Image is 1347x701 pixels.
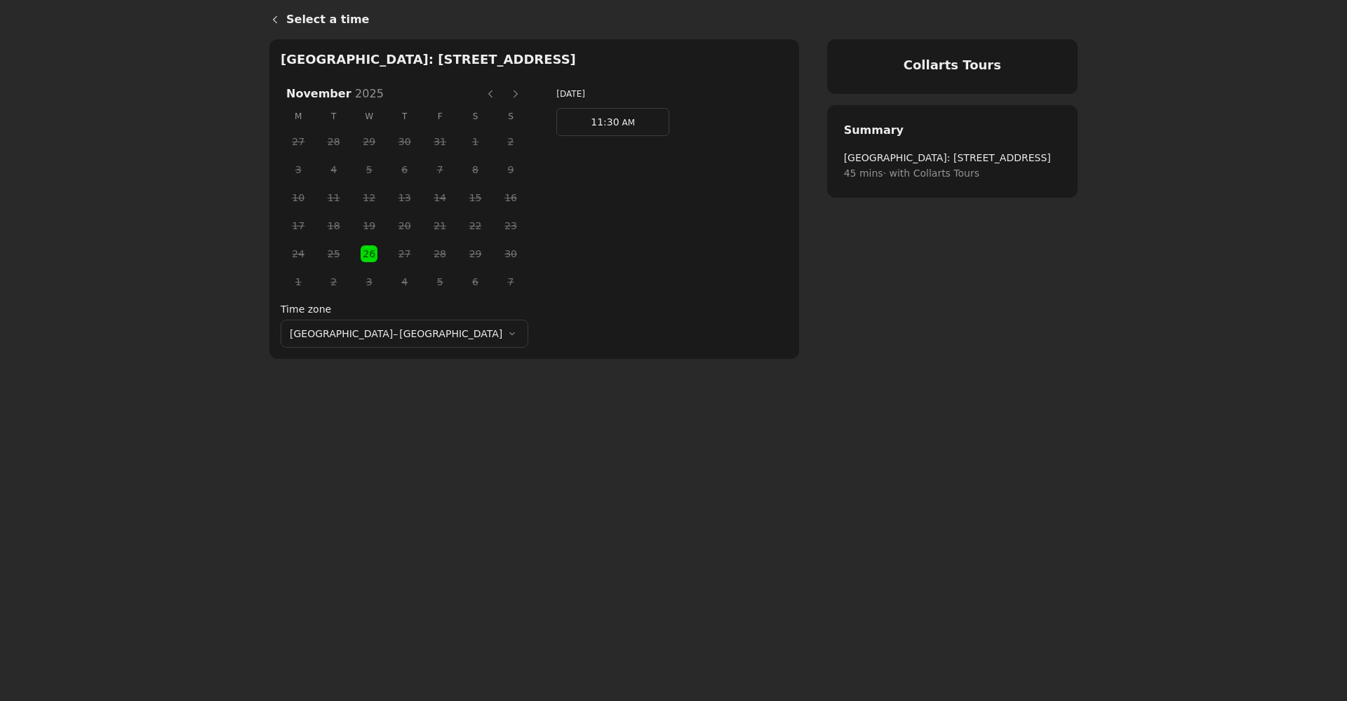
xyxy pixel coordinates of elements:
button: Tuesday, 28 October 2025 [326,133,342,150]
button: Wednesday, 3 December 2025 [361,273,377,290]
span: 31 [429,131,450,152]
span: 9 [500,159,521,180]
span: 12 [358,187,380,208]
button: Sunday, 16 November 2025 [502,189,519,206]
button: Wednesday, 29 October 2025 [361,133,377,150]
button: Friday, 21 November 2025 [431,217,448,234]
button: Wednesday, 19 November 2025 [361,217,377,234]
span: 11 [323,187,344,208]
button: Sunday, 7 December 2025 [502,273,519,290]
h3: November [281,86,478,102]
button: Wednesday, 12 November 2025 [361,189,377,206]
button: Tuesday, 25 November 2025 [326,245,342,262]
span: M [281,105,316,128]
span: 2 [323,271,344,292]
span: 28 [323,131,344,152]
span: 23 [500,215,521,236]
button: Thursday, 30 October 2025 [396,133,413,150]
span: 16 [500,187,521,208]
button: Monday, 3 November 2025 [290,161,307,178]
span: 7 [429,159,450,180]
button: Monday, 1 December 2025 [290,273,307,290]
button: Friday, 14 November 2025 [431,189,448,206]
button: Next month [504,83,527,105]
button: Thursday, 13 November 2025 [396,189,413,206]
button: Saturday, 29 November 2025 [467,245,484,262]
span: S [493,105,529,128]
span: 1 [288,271,309,292]
span: F [422,105,457,128]
button: Saturday, 6 December 2025 [467,273,484,290]
span: 22 [465,215,486,236]
button: Wednesday, 5 November 2025 [361,161,377,178]
span: 20 [394,215,415,236]
button: Thursday, 27 November 2025 [396,245,413,262]
button: Tuesday, 18 November 2025 [326,217,342,234]
span: 6 [394,159,415,180]
a: 11:30 AM [556,108,669,136]
span: 1 [465,131,486,152]
span: 18 [323,215,344,236]
span: 27 [394,243,415,264]
span: 8 [465,159,486,180]
span: 30 [394,131,415,152]
button: Saturday, 22 November 2025 [467,217,484,234]
h3: [DATE] [556,87,784,101]
span: 17 [288,215,309,236]
button: Tuesday, 4 November 2025 [326,161,342,178]
button: Friday, 28 November 2025 [431,245,448,262]
span: 28 [429,243,450,264]
button: Thursday, 4 December 2025 [396,273,413,290]
button: Sunday, 23 November 2025 [502,217,519,234]
button: Monday, 10 November 2025 [290,189,307,206]
button: [GEOGRAPHIC_DATA]–[GEOGRAPHIC_DATA] [281,320,528,348]
button: Friday, 7 November 2025 [431,161,448,178]
h1: Select a time [286,11,1078,28]
span: S [457,105,492,128]
span: 7 [500,271,521,292]
span: [GEOGRAPHIC_DATA]: [STREET_ADDRESS] [844,150,1061,165]
button: Sunday, 9 November 2025 [502,161,519,178]
h4: Collarts Tours [844,56,1061,74]
button: Wednesday, 26 November 2025 selected [361,245,377,262]
button: Friday, 5 December 2025 [431,273,448,290]
button: Saturday, 15 November 2025 [467,189,484,206]
span: 11:30 [591,116,619,128]
span: 30 [500,243,521,264]
span: 24 [288,243,309,264]
span: 19 [358,215,380,236]
label: Time zone [281,301,528,317]
span: T [316,105,351,128]
span: 27 [288,131,309,152]
button: Monday, 24 November 2025 [290,245,307,262]
a: Back [258,3,286,36]
button: Thursday, 20 November 2025 [396,217,413,234]
button: Saturday, 1 November 2025 [467,133,484,150]
span: 3 [288,159,309,180]
span: 21 [429,215,450,236]
button: Sunday, 30 November 2025 [502,245,519,262]
span: 2025 [355,87,384,100]
span: T [387,105,422,128]
button: Thursday, 6 November 2025 [396,161,413,178]
span: 5 [429,271,450,292]
span: 4 [394,271,415,292]
span: 15 [465,187,486,208]
span: 10 [288,187,309,208]
span: 26 [358,243,380,264]
span: 29 [358,131,380,152]
button: Saturday, 8 November 2025 [467,161,484,178]
span: 2 [500,131,521,152]
span: 6 [465,271,486,292]
span: 3 [358,271,380,292]
button: Previous month [479,83,502,105]
span: 29 [465,243,486,264]
button: Monday, 27 October 2025 [290,133,307,150]
button: Sunday, 2 November 2025 [502,133,519,150]
button: Monday, 17 November 2025 [290,217,307,234]
button: Friday, 31 October 2025 [431,133,448,150]
h2: Summary [844,122,1061,139]
button: Tuesday, 11 November 2025 [326,189,342,206]
span: 45 mins · with Collarts Tours [844,165,1061,181]
span: 25 [323,243,344,264]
